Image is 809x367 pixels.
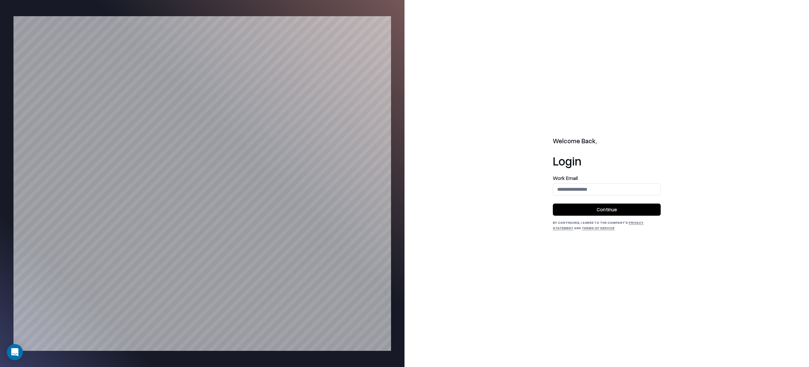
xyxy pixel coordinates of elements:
[553,136,661,146] h2: Welcome Back,
[553,154,661,167] h1: Login
[553,220,661,231] div: By continuing, I agree to the Company's and
[553,204,661,216] button: Continue
[582,226,615,230] a: Terms of Service
[7,344,23,360] div: Open Intercom Messenger
[553,220,643,230] a: Privacy Statement
[553,176,661,181] label: Work Email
